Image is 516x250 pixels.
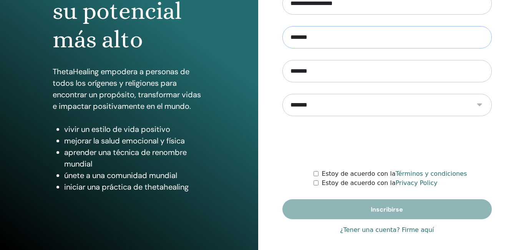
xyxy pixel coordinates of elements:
[340,225,434,235] a: ¿Tener una cuenta? Firme aquí
[64,123,206,135] li: vivir un estilo de vida positivo
[64,135,206,147] li: mejorar la salud emocional y física
[64,147,206,170] li: aprender una técnica de renombre mundial
[395,170,467,177] a: Términos y condiciones
[395,179,437,187] a: Privacy Policy
[329,128,445,158] iframe: reCAPTCHA
[322,169,467,178] label: Estoy de acuerdo con la
[64,181,206,193] li: iniciar una práctica de thetahealing
[322,178,437,188] label: Estoy de acuerdo con la
[64,170,206,181] li: únete a una comunidad mundial
[53,66,206,112] p: ThetaHealing empodera a personas de todos los orígenes y religiones para encontrar un propósito, ...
